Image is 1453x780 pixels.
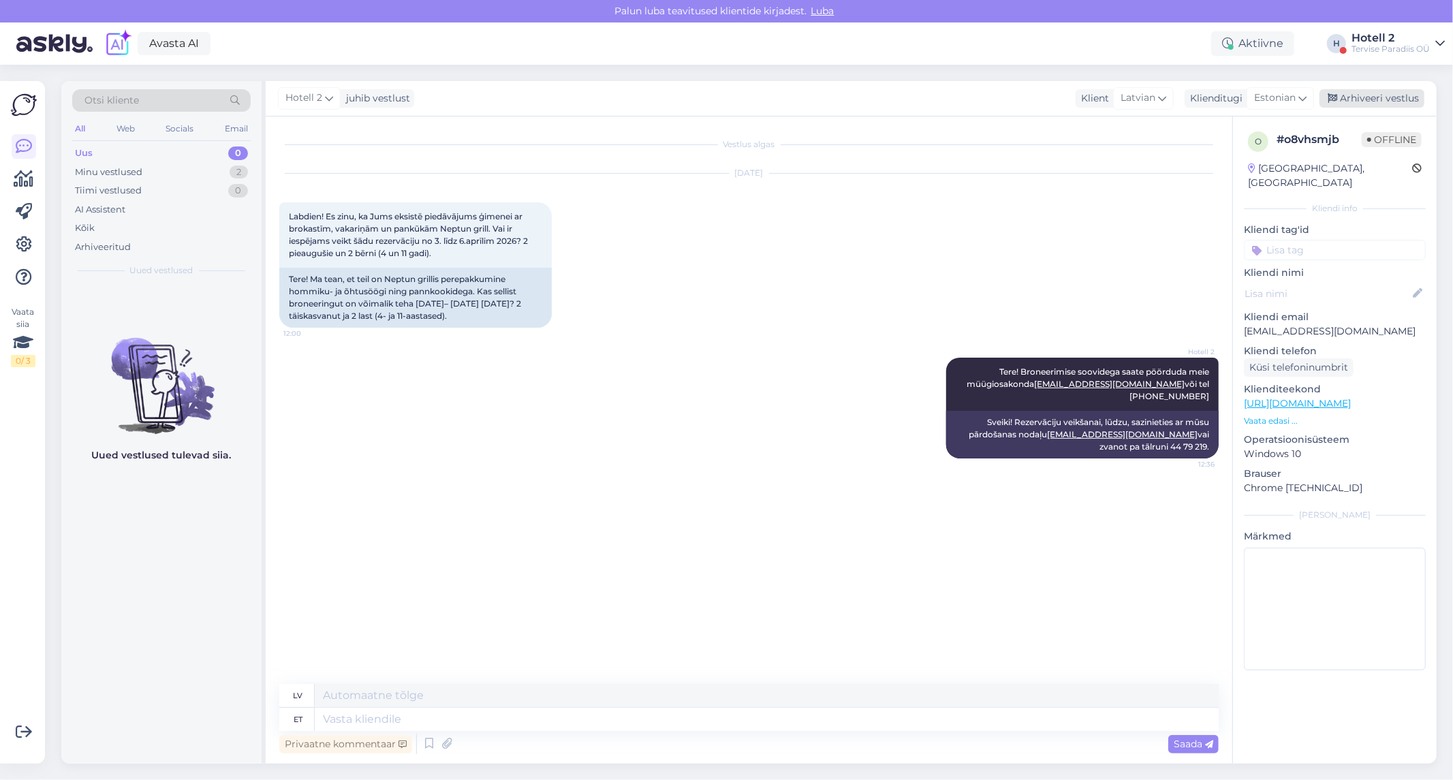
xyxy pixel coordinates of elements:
[1327,34,1346,53] div: H
[946,411,1219,458] div: Sveiki! Rezervāciju veikšanai, lūdzu, sazinieties ar mūsu pārdošanas nodaļu vai zvanot pa tālruni...
[1245,286,1410,301] input: Lisa nimi
[228,184,248,198] div: 0
[279,735,412,753] div: Privaatne kommentaar
[1277,131,1362,148] div: # o8vhsmjb
[1244,310,1426,324] p: Kliendi email
[1244,324,1426,339] p: [EMAIL_ADDRESS][DOMAIN_NAME]
[279,268,552,328] div: Tere! Ma tean, et teil on Neptun grillis perepakkumine hommiku- ja õhtusöögi ning pannkookidega. ...
[1352,33,1445,54] a: Hotell 2Tervise Paradiis OÜ
[1244,433,1426,447] p: Operatsioonisüsteem
[967,366,1211,401] span: Tere! Broneerimise soovidega saate pöörduda meie müügiosakonda või tel [PHONE_NUMBER]
[1244,481,1426,495] p: Chrome [TECHNICAL_ID]
[285,91,322,106] span: Hotell 2
[11,92,37,118] img: Askly Logo
[1076,91,1109,106] div: Klient
[1244,447,1426,461] p: Windows 10
[84,93,139,108] span: Otsi kliente
[1248,161,1412,190] div: [GEOGRAPHIC_DATA], [GEOGRAPHIC_DATA]
[138,32,210,55] a: Avasta AI
[294,684,303,707] div: lv
[341,91,410,106] div: juhib vestlust
[1163,347,1215,357] span: Hotell 2
[1244,266,1426,280] p: Kliendi nimi
[130,264,193,277] span: Uued vestlused
[1211,31,1294,56] div: Aktiivne
[1244,529,1426,544] p: Märkmed
[1244,397,1351,409] a: [URL][DOMAIN_NAME]
[1254,91,1296,106] span: Estonian
[1244,358,1354,377] div: Küsi telefoninumbrit
[1244,344,1426,358] p: Kliendi telefon
[222,120,251,138] div: Email
[1352,44,1430,54] div: Tervise Paradiis OÜ
[1255,136,1262,146] span: o
[1244,509,1426,521] div: [PERSON_NAME]
[75,221,95,235] div: Kõik
[1244,223,1426,237] p: Kliendi tag'id
[75,146,93,160] div: Uus
[289,211,530,258] span: Labdien! Es zinu, ka Jums eksistē piedāvājums ģimenei ar brokastīm, vakariņām un pankūkām Neptun ...
[114,120,138,138] div: Web
[1244,467,1426,481] p: Brauser
[1244,415,1426,427] p: Vaata edasi ...
[807,5,839,17] span: Luba
[75,166,142,179] div: Minu vestlused
[72,120,88,138] div: All
[1163,459,1215,469] span: 12:36
[75,184,142,198] div: Tiimi vestlused
[279,138,1219,151] div: Vestlus algas
[1174,738,1213,750] span: Saada
[1244,202,1426,215] div: Kliendi info
[61,313,262,436] img: No chats
[75,240,131,254] div: Arhiveeritud
[75,203,125,217] div: AI Assistent
[1244,382,1426,396] p: Klienditeekond
[1121,91,1155,106] span: Latvian
[1185,91,1243,106] div: Klienditugi
[1362,132,1422,147] span: Offline
[279,167,1219,179] div: [DATE]
[1319,89,1424,108] div: Arhiveeri vestlus
[163,120,196,138] div: Socials
[230,166,248,179] div: 2
[92,448,232,463] p: Uued vestlused tulevad siia.
[228,146,248,160] div: 0
[1047,429,1198,439] a: [EMAIL_ADDRESS][DOMAIN_NAME]
[294,708,302,731] div: et
[283,328,334,339] span: 12:00
[11,306,35,367] div: Vaata siia
[1244,240,1426,260] input: Lisa tag
[1034,379,1185,389] a: [EMAIL_ADDRESS][DOMAIN_NAME]
[1352,33,1430,44] div: Hotell 2
[11,355,35,367] div: 0 / 3
[104,29,132,58] img: explore-ai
